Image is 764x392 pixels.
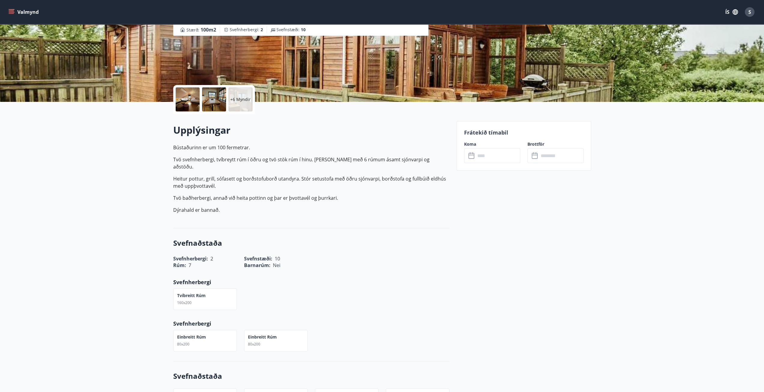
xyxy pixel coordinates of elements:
[177,300,192,305] span: 160x200
[244,262,270,269] span: Barnarúm :
[189,262,191,269] span: 7
[301,27,306,32] span: 10
[261,27,263,32] span: 2
[173,278,449,286] p: Svefnherbergi
[230,96,251,102] p: +6 Myndir
[742,5,757,19] button: S
[173,320,449,327] p: Svefnherbergi
[248,342,260,347] span: 80x200
[173,144,449,151] p: Bústaðurinn er um 100 fermetrar.
[748,9,751,15] span: S
[173,194,449,202] p: Tvö baðherbergi, annað við heita pottinn og þar er þvottavél og þurrkari.
[173,238,449,248] h3: Svefnaðstaða
[722,7,741,17] button: ÍS
[177,293,206,299] p: Tvíbreitt rúm
[201,26,216,33] span: 100 m2
[177,334,206,340] p: Einbreitt rúm
[173,175,449,190] p: Heitur pottur, grill, sófasett og borðstofuborð utandyra. Stór setustofa með öðru sjónvarpi, borð...
[248,334,277,340] p: Einbreitt rúm
[177,342,189,347] span: 80x200
[527,141,584,147] label: Brottför
[173,206,449,214] p: Dýrahald er bannað.
[464,141,520,147] label: Koma
[173,371,449,381] h3: Svefnaðstaða
[173,123,449,137] h2: Upplýsingar
[173,156,449,170] p: Tvö svefnherbergi, tvíbreytt rúm í öðru og tvö stök rúm í hinu. [PERSON_NAME] með 6 rúmum ásamt s...
[230,27,263,33] span: Svefnherbergi :
[7,7,41,17] button: menu
[186,26,216,33] span: Stærð :
[173,262,186,269] span: Rúm :
[273,262,280,269] span: Nei
[464,129,584,136] p: Frátekið tímabil
[276,27,306,33] span: Svefnstæði :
